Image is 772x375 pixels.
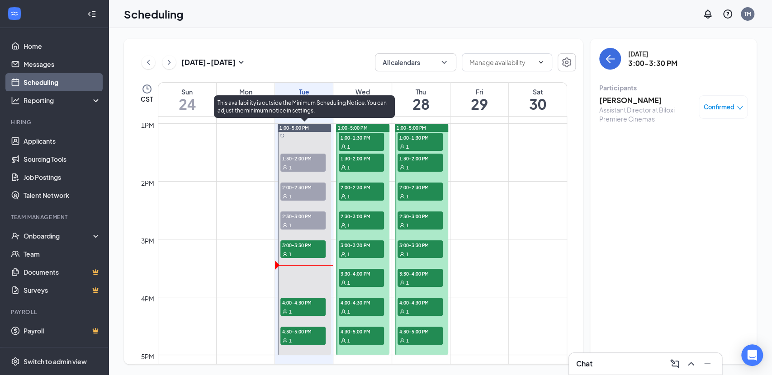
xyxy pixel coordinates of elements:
[406,144,409,150] span: 1
[24,150,101,168] a: Sourcing Tools
[214,95,395,118] div: This availability is outside the Minimum Scheduling Notice. You can adjust the minimum notice in ...
[347,337,350,344] span: 1
[686,358,696,369] svg: ChevronUp
[399,280,405,286] svg: User
[406,251,409,258] span: 1
[704,103,734,112] span: Confirmed
[236,57,246,68] svg: SmallChevronDown
[558,53,576,71] a: Settings
[599,48,621,70] button: back-button
[440,58,449,67] svg: ChevronDown
[398,269,443,278] span: 3:30-4:00 PM
[398,133,443,142] span: 1:00-1:30 PM
[397,125,426,131] span: 1:00-5:00 PM
[347,309,350,315] span: 1
[509,96,567,112] h1: 30
[398,183,443,192] span: 2:00-2:30 PM
[341,194,346,199] svg: User
[333,83,391,116] a: August 27, 2025
[450,96,508,112] h1: 29
[398,298,443,307] span: 4:00-4:30 PM
[87,9,96,19] svg: Collapse
[282,194,288,199] svg: User
[289,222,292,229] span: 1
[398,211,443,220] span: 2:30-3:00 PM
[339,327,384,336] span: 4:30-5:00 PM
[469,57,534,67] input: Manage availability
[392,83,450,116] a: August 28, 2025
[142,56,155,69] button: ChevronLeft
[450,87,508,96] div: Fri
[509,83,567,116] a: August 30, 2025
[279,125,309,131] span: 1:00-5:00 PM
[406,337,409,344] span: 1
[282,338,288,343] svg: User
[24,55,101,73] a: Messages
[399,223,405,228] svg: User
[341,223,346,228] svg: User
[158,83,216,116] a: August 24, 2025
[11,357,20,366] svg: Settings
[162,56,176,69] button: ChevronRight
[702,358,713,369] svg: Minimize
[158,87,216,96] div: Sun
[24,186,101,204] a: Talent Network
[139,178,156,188] div: 2pm
[628,49,677,58] div: [DATE]
[333,87,391,96] div: Wed
[599,83,748,92] div: Participants
[399,338,405,343] svg: User
[347,144,350,150] span: 1
[280,133,284,138] svg: Sync
[24,37,101,55] a: Home
[139,236,156,246] div: 3pm
[406,280,409,286] span: 1
[744,10,751,18] div: TM
[399,252,405,257] svg: User
[289,337,292,344] span: 1
[339,133,384,142] span: 1:00-1:30 PM
[181,57,236,67] h3: [DATE] - [DATE]
[737,105,743,111] span: down
[628,58,677,68] h3: 3:00-3:30 PM
[275,87,333,96] div: Tue
[700,356,715,371] button: Minimize
[399,144,405,150] svg: User
[341,280,346,286] svg: User
[398,240,443,249] span: 3:00-3:30 PM
[24,322,101,340] a: PayrollCrown
[399,309,405,314] svg: User
[684,356,698,371] button: ChevronUp
[347,222,350,229] span: 1
[399,194,405,199] svg: User
[399,165,405,170] svg: User
[11,118,99,126] div: Hiring
[392,96,450,112] h1: 28
[392,87,450,96] div: Thu
[280,298,326,307] span: 4:00-4:30 PM
[282,165,288,170] svg: User
[741,344,763,366] div: Open Intercom Messenger
[339,269,384,278] span: 3:30-4:00 PM
[217,83,275,116] a: August 25, 2025
[669,358,680,369] svg: ComposeMessage
[158,96,216,112] h1: 24
[11,308,99,316] div: Payroll
[282,309,288,314] svg: User
[24,231,93,240] div: Onboarding
[339,154,384,163] span: 1:30-2:00 PM
[275,83,333,116] a: August 26, 2025
[24,263,101,281] a: DocumentsCrown
[605,53,616,64] svg: ArrowLeft
[24,357,87,366] div: Switch to admin view
[406,222,409,229] span: 1
[341,252,346,257] svg: User
[347,280,350,286] span: 1
[280,211,326,220] span: 2:30-3:00 PM
[509,87,567,96] div: Sat
[347,251,350,258] span: 1
[139,294,156,304] div: 4pm
[144,57,153,68] svg: ChevronLeft
[124,6,184,22] h1: Scheduling
[339,183,384,192] span: 2:00-2:30 PM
